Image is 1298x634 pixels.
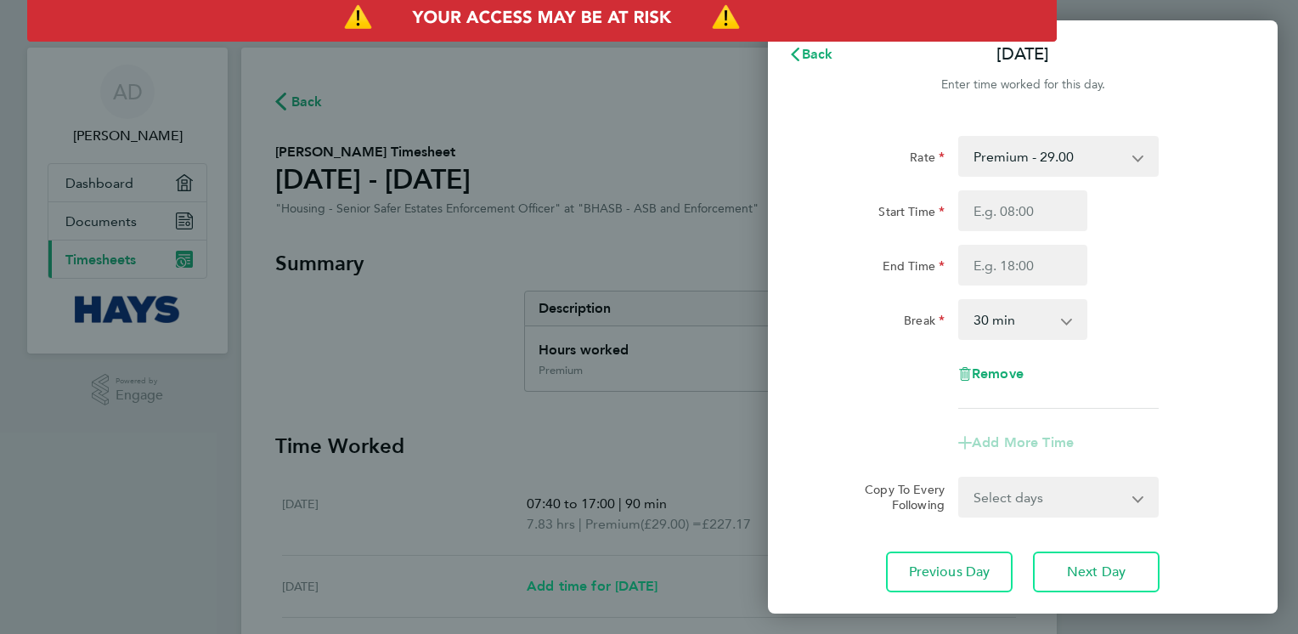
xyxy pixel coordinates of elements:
label: Rate [910,150,945,170]
button: Back [771,37,850,71]
button: Next Day [1033,552,1160,592]
span: Next Day [1067,563,1126,580]
span: Back [802,46,833,62]
div: Enter time worked for this day. [768,75,1278,95]
label: Start Time [878,204,945,224]
label: Copy To Every Following [851,482,945,512]
label: Break [904,313,945,333]
span: Remove [972,365,1024,382]
button: Previous Day [886,552,1013,592]
input: E.g. 08:00 [958,190,1087,231]
label: End Time [883,258,945,279]
input: E.g. 18:00 [958,245,1087,286]
span: Previous Day [909,563,990,580]
p: [DATE] [996,42,1049,66]
button: Remove [958,367,1024,381]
